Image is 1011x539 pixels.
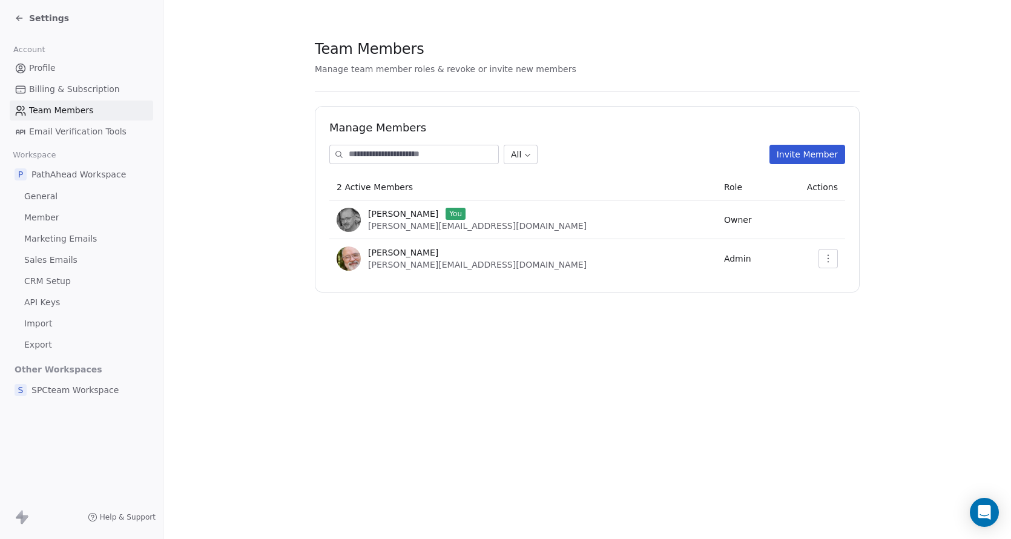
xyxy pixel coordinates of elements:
[315,64,576,74] span: Manage team member roles & revoke or invite new members
[315,40,424,58] span: Team Members
[15,384,27,396] span: S
[29,83,120,96] span: Billing & Subscription
[368,208,438,220] span: [PERSON_NAME]
[970,498,999,527] div: Open Intercom Messenger
[24,296,60,309] span: API Keys
[724,215,752,225] span: Owner
[88,512,156,522] a: Help & Support
[10,101,153,121] a: Team Members
[10,58,153,78] a: Profile
[10,122,153,142] a: Email Verification Tools
[24,339,52,351] span: Export
[29,104,93,117] span: Team Members
[24,254,77,266] span: Sales Emails
[8,41,50,59] span: Account
[769,145,845,164] button: Invite Member
[337,246,361,271] img: Steve_x800_60.jpg
[15,168,27,180] span: P
[368,221,587,231] span: [PERSON_NAME][EMAIL_ADDRESS][DOMAIN_NAME]
[368,246,438,259] span: [PERSON_NAME]
[10,335,153,355] a: Export
[10,360,107,379] span: Other Workspaces
[10,208,153,228] a: Member
[10,271,153,291] a: CRM Setup
[10,79,153,99] a: Billing & Subscription
[10,250,153,270] a: Sales Emails
[24,233,97,245] span: Marketing Emails
[24,275,71,288] span: CRM Setup
[24,211,59,224] span: Member
[10,187,153,207] a: General
[446,208,466,220] span: You
[15,12,69,24] a: Settings
[29,62,56,74] span: Profile
[368,260,587,269] span: [PERSON_NAME][EMAIL_ADDRESS][DOMAIN_NAME]
[10,229,153,249] a: Marketing Emails
[31,384,119,396] span: SPCteam Workspace
[29,12,69,24] span: Settings
[10,293,153,312] a: API Keys
[10,314,153,334] a: Import
[24,317,52,330] span: Import
[807,182,838,192] span: Actions
[724,182,742,192] span: Role
[724,254,751,263] span: Admin
[100,512,156,522] span: Help & Support
[24,190,58,203] span: General
[29,125,127,138] span: Email Verification Tools
[337,208,361,232] img: Steve-2017-1a.jpg
[31,168,126,180] span: PathAhead Workspace
[329,121,845,135] h1: Manage Members
[337,182,413,192] span: 2 Active Members
[8,146,61,164] span: Workspace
